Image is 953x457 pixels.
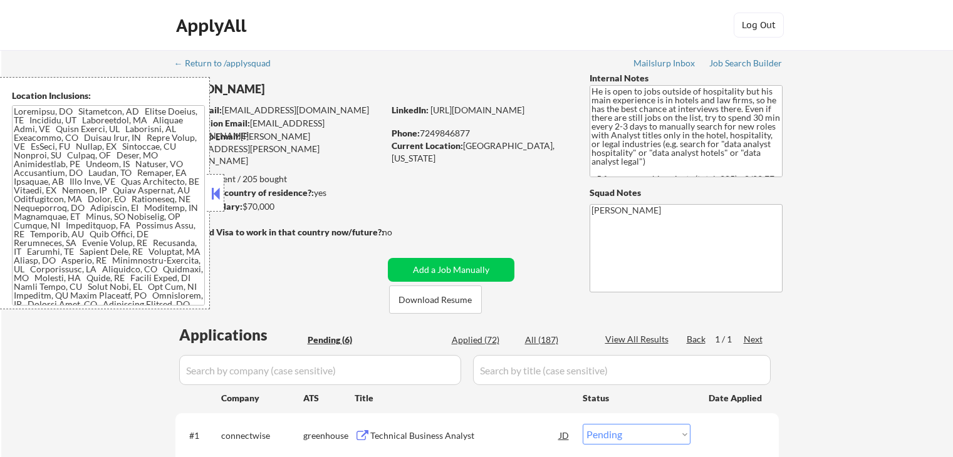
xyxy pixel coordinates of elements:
[174,58,283,71] a: ← Return to /applysquad
[392,105,429,115] strong: LinkedIn:
[175,187,314,198] strong: Can work in country of residence?:
[221,429,303,442] div: connectwise
[303,392,355,404] div: ATS
[176,15,250,36] div: ApplyAll
[392,128,420,138] strong: Phone:
[12,90,205,102] div: Location Inclusions:
[744,333,764,346] div: Next
[392,140,463,151] strong: Current Location:
[605,333,672,346] div: View All Results
[590,72,783,85] div: Internal Notes
[633,58,696,71] a: Mailslurp Inbox
[382,226,418,239] div: no
[709,58,783,71] a: Job Search Builder
[709,392,764,404] div: Date Applied
[176,104,383,116] div: [EMAIL_ADDRESS][DOMAIN_NAME]
[308,334,370,346] div: Pending (6)
[633,59,696,68] div: Mailslurp Inbox
[175,81,433,97] div: [PERSON_NAME]
[174,59,283,68] div: ← Return to /applysquad
[558,424,571,446] div: JD
[590,187,783,199] div: Squad Notes
[175,227,384,237] strong: Will need Visa to work in that country now/future?:
[175,187,380,199] div: yes
[687,333,707,346] div: Back
[583,386,690,409] div: Status
[715,333,744,346] div: 1 / 1
[370,429,560,442] div: Technical Business Analyst
[473,355,771,385] input: Search by title (case sensitive)
[189,429,211,442] div: #1
[179,355,461,385] input: Search by company (case sensitive)
[388,258,514,282] button: Add a Job Manually
[734,13,784,38] button: Log Out
[175,200,383,213] div: $70,000
[392,127,569,140] div: 7249846877
[221,392,303,404] div: Company
[355,392,571,404] div: Title
[525,334,588,346] div: All (187)
[176,117,383,141] div: [EMAIL_ADDRESS][DOMAIN_NAME]
[389,285,482,314] button: Download Resume
[175,173,383,185] div: 72 sent / 205 bought
[303,429,355,442] div: greenhouse
[430,105,524,115] a: [URL][DOMAIN_NAME]
[179,327,303,342] div: Applications
[392,140,569,164] div: [GEOGRAPHIC_DATA], [US_STATE]
[175,130,383,167] div: [PERSON_NAME][EMAIL_ADDRESS][PERSON_NAME][DOMAIN_NAME]
[709,59,783,68] div: Job Search Builder
[452,334,514,346] div: Applied (72)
